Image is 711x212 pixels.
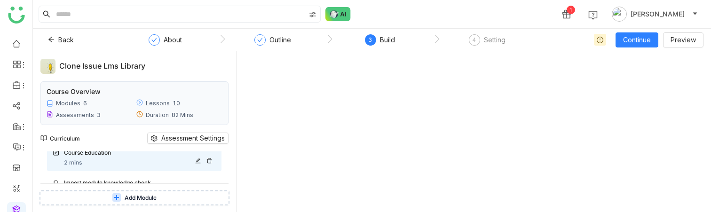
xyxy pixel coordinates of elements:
[59,60,210,72] div: Clone issue lms library
[325,7,351,21] img: ask-buddy-normal.svg
[616,32,658,47] button: Continue
[484,34,506,46] div: Setting
[469,34,506,51] div: 4Setting
[64,158,82,167] div: 2 mins
[380,34,395,46] div: Build
[56,100,80,107] div: Modules
[53,180,59,186] img: knowledge_check.svg
[64,179,197,188] div: Import module knowledge check
[164,34,182,46] div: About
[612,7,627,22] img: avatar
[149,34,182,51] div: About
[610,7,700,22] button: [PERSON_NAME]
[369,36,372,43] span: 3
[147,133,229,144] button: Assessment Settings
[8,7,25,24] img: logo
[58,35,74,45] span: Back
[125,194,157,203] span: Add Module
[567,6,575,14] div: 1
[97,111,101,118] div: 3
[146,111,169,118] div: Duration
[47,87,101,95] div: Course Overview
[663,32,703,47] button: Preview
[365,34,395,51] div: 3Build
[623,35,651,45] span: Continue
[588,10,598,20] img: help.svg
[39,190,229,205] button: Add Module
[309,11,316,18] img: search-type.svg
[254,34,291,51] div: Outline
[64,149,197,157] div: Course Education
[269,34,291,46] div: Outline
[172,111,193,118] div: 82 Mins
[146,100,170,107] div: Lessons
[173,100,180,107] div: 10
[40,32,81,47] button: Back
[161,133,225,143] span: Assessment Settings
[83,100,87,107] div: 6
[671,35,696,45] span: Preview
[56,111,94,118] div: Assessments
[53,149,59,156] img: lms-folder.svg
[631,9,685,19] span: [PERSON_NAME]
[473,36,476,43] span: 4
[40,135,80,142] div: Curriculum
